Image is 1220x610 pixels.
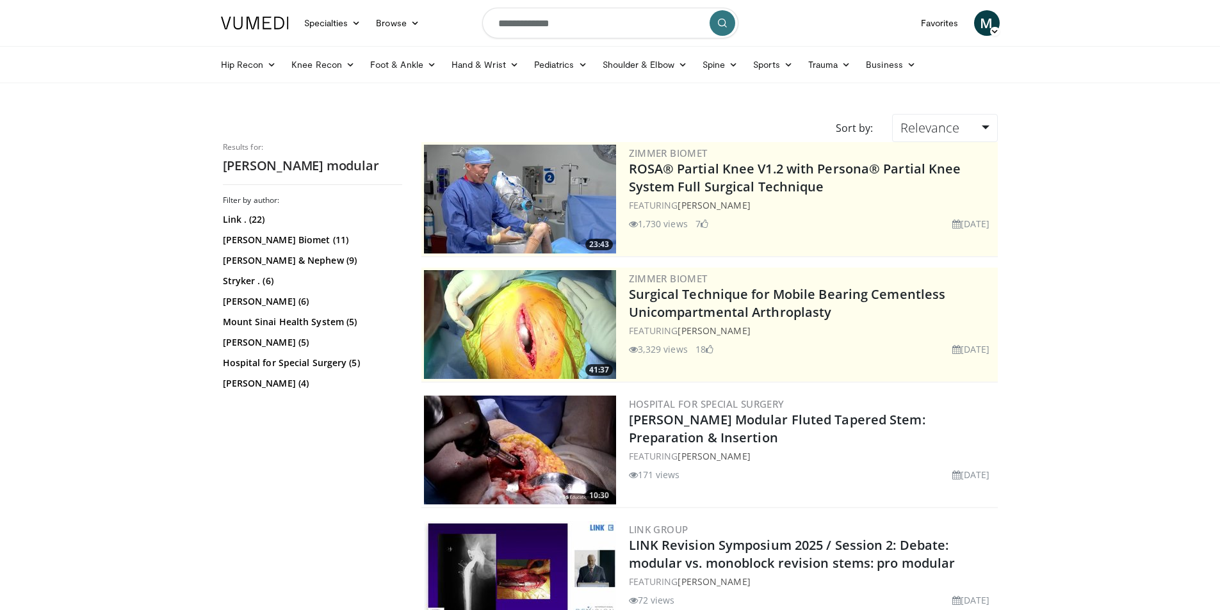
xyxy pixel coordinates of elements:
[678,575,750,588] a: [PERSON_NAME]
[629,272,708,285] a: Zimmer Biomet
[952,342,990,356] li: [DATE]
[629,342,688,356] li: 3,329 views
[223,254,399,267] a: [PERSON_NAME] & Nephew (9)
[223,316,399,328] a: Mount Sinai Health System (5)
[913,10,966,36] a: Favorites
[629,468,680,481] li: 171 views
[629,198,995,212] div: FEATURING
[629,449,995,463] div: FEATURING
[629,411,925,446] a: [PERSON_NAME] Modular Fluted Tapered Stem: Preparation & Insertion
[678,199,750,211] a: [PERSON_NAME]
[284,52,362,77] a: Knee Recon
[362,52,444,77] a: Foot & Ankle
[629,593,675,607] li: 72 views
[595,52,695,77] a: Shoulder & Elbow
[585,239,613,250] span: 23:43
[629,575,995,588] div: FEATURING
[213,52,284,77] a: Hip Recon
[585,364,613,376] span: 41:37
[424,270,616,379] a: 41:37
[952,217,990,230] li: [DATE]
[223,157,402,174] h2: [PERSON_NAME] modular
[629,536,956,572] a: LINK Revision Symposium 2025 / Session 2: Debate: modular vs. monoblock revision stems: pro modular
[223,213,399,226] a: Link . (22)
[223,275,399,287] a: Stryker . (6)
[223,295,399,308] a: [PERSON_NAME] (6)
[223,336,399,349] a: [PERSON_NAME] (5)
[695,217,708,230] li: 7
[974,10,1000,36] a: M
[629,147,708,159] a: Zimmer Biomet
[826,114,882,142] div: Sort by:
[900,119,959,136] span: Relevance
[952,593,990,607] li: [DATE]
[424,145,616,253] img: 99b1778f-d2b2-419a-8659-7269f4b428ba.300x170_q85_crop-smart_upscale.jpg
[297,10,369,36] a: Specialties
[629,324,995,337] div: FEATURING
[801,52,859,77] a: Trauma
[695,52,745,77] a: Spine
[424,396,616,504] a: 10:30
[678,325,750,337] a: [PERSON_NAME]
[424,270,616,379] img: 827ba7c0-d001-4ae6-9e1c-6d4d4016a445.300x170_q85_crop-smart_upscale.jpg
[223,234,399,246] a: [PERSON_NAME] Biomet (11)
[952,468,990,481] li: [DATE]
[585,490,613,501] span: 10:30
[444,52,526,77] a: Hand & Wrist
[424,145,616,253] a: 23:43
[629,160,961,195] a: ROSA® Partial Knee V1.2 with Persona® Partial Knee System Full Surgical Technique
[629,523,688,536] a: LINK Group
[892,114,997,142] a: Relevance
[629,397,785,410] a: Hospital for Special Surgery
[223,142,402,152] p: Results for:
[629,217,688,230] li: 1,730 views
[223,195,402,205] h3: Filter by author:
[424,396,616,504] img: f1653dec-0f95-4756-80bb-3b5530820ab3.300x170_q85_crop-smart_upscale.jpg
[745,52,801,77] a: Sports
[223,377,399,390] a: [PERSON_NAME] (4)
[695,342,713,356] li: 18
[629,285,946,321] a: Surgical Technique for Mobile Bearing Cementless Unicompartmental Arthroplasty
[526,52,595,77] a: Pediatrics
[858,52,923,77] a: Business
[223,357,399,369] a: Hospital for Special Surgery (5)
[482,8,738,38] input: Search topics, interventions
[221,17,289,29] img: VuMedi Logo
[678,450,750,462] a: [PERSON_NAME]
[368,10,427,36] a: Browse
